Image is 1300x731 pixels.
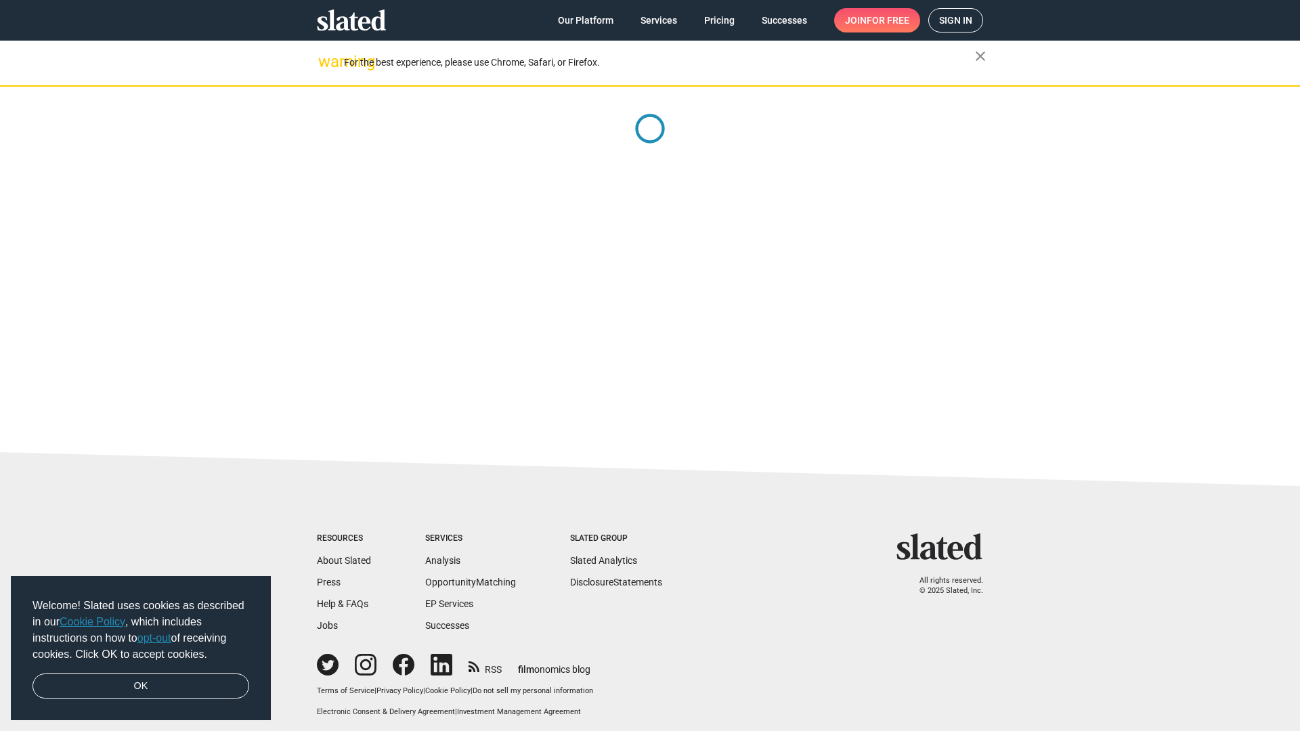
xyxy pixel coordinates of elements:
[845,8,909,32] span: Join
[834,8,920,32] a: Joinfor free
[939,9,972,32] span: Sign in
[32,598,249,663] span: Welcome! Slated uses cookies as described in our , which includes instructions on how to of recei...
[471,686,473,695] span: |
[317,620,338,631] a: Jobs
[423,686,425,695] span: |
[457,707,581,716] a: Investment Management Agreement
[751,8,818,32] a: Successes
[317,555,371,566] a: About Slated
[570,577,662,588] a: DisclosureStatements
[641,8,677,32] span: Services
[317,707,455,716] a: Electronic Consent & Delivery Agreement
[570,533,662,544] div: Slated Group
[317,598,368,609] a: Help & FAQs
[469,655,502,676] a: RSS
[547,8,624,32] a: Our Platform
[425,686,471,695] a: Cookie Policy
[317,577,341,588] a: Press
[11,576,271,721] div: cookieconsent
[518,664,534,675] span: film
[32,673,249,699] a: dismiss cookie message
[425,577,516,588] a: OpportunityMatching
[317,686,374,695] a: Terms of Service
[344,53,975,72] div: For the best experience, please use Chrome, Safari, or Firefox.
[867,8,909,32] span: for free
[60,616,125,627] a: Cookie Policy
[905,576,983,596] p: All rights reserved. © 2025 Slated, Inc.
[473,686,593,696] button: Do not sell my personal information
[318,53,334,70] mat-icon: warning
[317,533,371,544] div: Resources
[425,555,460,566] a: Analysis
[455,707,457,716] span: |
[518,652,590,676] a: filmonomics blog
[376,686,423,695] a: Privacy Policy
[762,8,807,32] span: Successes
[425,620,469,631] a: Successes
[425,598,473,609] a: EP Services
[704,8,735,32] span: Pricing
[425,533,516,544] div: Services
[137,632,171,644] a: opt-out
[630,8,688,32] a: Services
[928,8,983,32] a: Sign in
[972,48,989,64] mat-icon: close
[570,555,637,566] a: Slated Analytics
[374,686,376,695] span: |
[558,8,613,32] span: Our Platform
[693,8,745,32] a: Pricing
